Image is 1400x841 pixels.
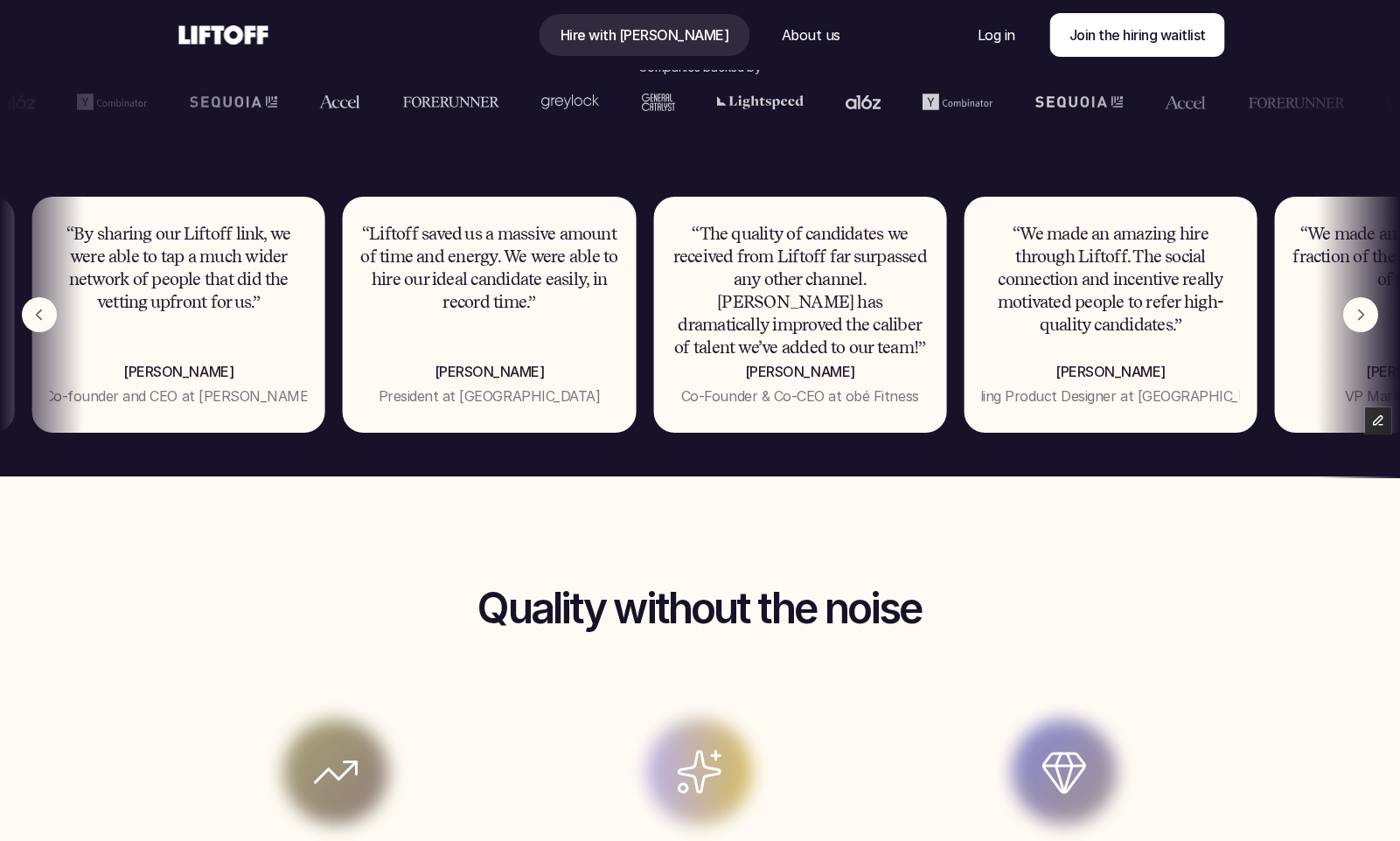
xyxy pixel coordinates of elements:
[681,386,919,407] p: Co-Founder & Co-CEO at obé Fitness
[1365,407,1391,434] button: Edit Framer Content
[176,586,1225,632] h2: Quality without the noise
[50,361,308,382] p: [PERSON_NAME]
[50,223,308,314] p: “By sharing our Liftoff link, we were able to tap a much wider network of people that did the vet...
[981,361,1239,382] p: [PERSON_NAME]
[760,14,860,56] a: Nav Link
[671,361,929,382] p: [PERSON_NAME]
[45,386,313,407] p: Co-founder and CEO at [PERSON_NAME]
[944,386,1278,407] p: Founding Product Designer at [GEOGRAPHIC_DATA]
[1049,13,1224,57] a: Join the hiring waitlist
[560,24,728,45] p: Hire with [PERSON_NAME]
[22,297,57,332] button: Previous
[22,297,57,332] img: Back Arrow
[978,24,1015,45] p: Log in
[957,14,1036,56] a: Nav Link
[981,223,1239,337] p: “We made an amazing hire through Liftoff. The social connection and incentive really motivated pe...
[360,361,618,382] p: [PERSON_NAME]
[360,223,618,314] p: “Liftoff saved us a massive amount of time and energy. We were able to hire our ideal candidate e...
[539,14,749,56] a: Nav Link
[671,223,929,359] p: “The quality of candidates we received from Liftoff far surpassed any other channel. [PERSON_NAME...
[379,386,601,407] p: President at [GEOGRAPHIC_DATA]
[1343,297,1378,332] img: Next Arrow
[781,24,839,45] p: About us
[1069,24,1205,45] p: Join the hiring waitlist
[1343,297,1378,332] button: Next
